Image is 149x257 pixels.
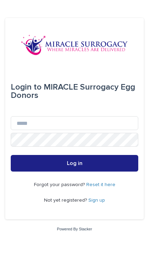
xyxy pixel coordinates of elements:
[11,155,138,172] button: Log in
[57,227,92,231] a: Powered By Stacker
[44,198,88,203] span: Not yet registered?
[21,35,128,55] img: OiFFDOGZQuirLhrlO1ag
[11,77,138,105] div: MIRACLE Surrogacy Egg Donors
[34,182,86,187] span: Forgot your password?
[67,160,82,166] span: Log in
[88,198,105,203] a: Sign up
[86,182,115,187] a: Reset it here
[11,83,42,91] span: Login to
